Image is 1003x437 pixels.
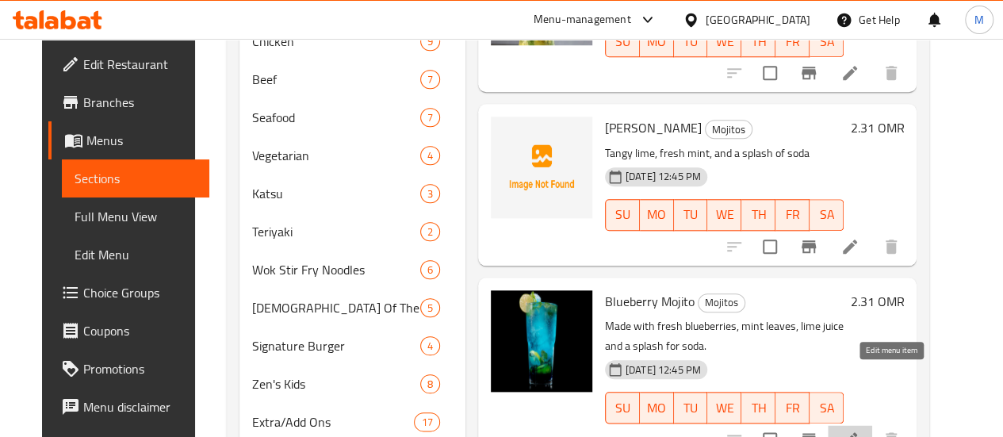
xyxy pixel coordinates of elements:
span: SU [612,203,634,226]
button: TH [741,392,775,424]
button: SU [605,199,640,231]
span: 8 [421,377,439,392]
span: MO [646,397,668,420]
button: TU [674,199,708,231]
div: items [420,70,440,89]
span: 5 [421,301,439,316]
div: Zen's Kids8 [239,365,465,403]
button: TH [741,199,775,231]
img: Virgin Mojito [491,117,592,218]
span: TH [748,203,769,226]
span: SA [816,397,837,420]
span: Chicken [252,32,420,51]
div: items [420,222,440,241]
a: Sections [62,159,209,197]
a: Menus [48,121,209,159]
span: Blueberry Mojito [605,289,695,313]
div: items [420,108,440,127]
button: SA [810,25,844,57]
span: Branches [83,93,197,112]
span: 9 [421,34,439,49]
button: MO [640,392,674,424]
span: Menus [86,131,197,150]
span: 7 [421,72,439,87]
span: FR [782,203,803,226]
span: Zen's Kids [252,374,420,393]
p: Tangy lime, fresh mint, and a splash of soda [605,144,844,163]
button: TU [674,392,708,424]
span: Menu disclaimer [83,397,197,416]
div: Chicken9 [239,22,465,60]
span: Select to update [753,230,787,263]
button: WE [707,25,741,57]
span: Select to update [753,56,787,90]
span: M [974,11,984,29]
span: [PERSON_NAME] [605,116,702,140]
div: Katsu3 [239,174,465,213]
span: Beef [252,70,420,89]
span: Sections [75,169,197,188]
div: items [420,260,440,279]
div: Seafood7 [239,98,465,136]
div: items [420,32,440,51]
h6: 2.31 OMR [850,290,904,312]
span: Vegetarian [252,146,420,165]
span: 17 [415,415,438,430]
h6: 2.31 OMR [850,117,904,139]
span: [DATE] 12:45 PM [619,169,707,184]
span: Katsu [252,184,420,203]
a: Coupons [48,312,209,350]
span: Edit Menu [75,245,197,264]
span: Coupons [83,321,197,340]
span: Seafood [252,108,420,127]
span: WE [714,30,735,53]
button: SA [810,199,844,231]
a: Edit menu item [840,63,859,82]
div: items [420,146,440,165]
span: SU [612,30,634,53]
div: items [420,374,440,393]
span: SA [816,203,837,226]
span: [DEMOGRAPHIC_DATA] Of The Grill [252,298,420,317]
span: Mojitos [706,121,752,139]
div: Teriyaki [252,222,420,241]
button: delete [872,228,910,266]
p: Made with fresh blueberries, mint leaves, lime juice and a splash for soda. [605,316,844,356]
span: SA [816,30,837,53]
button: Branch-specific-item [790,228,828,266]
span: FR [782,30,803,53]
a: Promotions [48,350,209,388]
span: Extra/Add Ons [252,412,414,431]
div: Wok Stir Fry Noodles6 [239,251,465,289]
a: Edit Restaurant [48,45,209,83]
button: MO [640,25,674,57]
a: Choice Groups [48,274,209,312]
div: Teriyaki2 [239,213,465,251]
span: 4 [421,339,439,354]
button: TU [674,25,708,57]
span: Signature Burger [252,336,420,355]
div: items [414,412,439,431]
span: Wok Stir Fry Noodles [252,260,420,279]
span: Choice Groups [83,283,197,302]
span: Full Menu View [75,207,197,226]
span: Mojitos [699,293,745,312]
div: Zen Of The Grill [252,298,420,317]
div: items [420,298,440,317]
button: SA [810,392,844,424]
div: Vegetarian4 [239,136,465,174]
span: TH [748,30,769,53]
button: FR [775,25,810,57]
a: Edit Menu [62,236,209,274]
span: Edit Restaurant [83,55,197,74]
div: Menu-management [534,10,631,29]
div: items [420,184,440,203]
span: [DATE] 12:45 PM [619,362,707,378]
span: TH [748,397,769,420]
button: WE [707,199,741,231]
